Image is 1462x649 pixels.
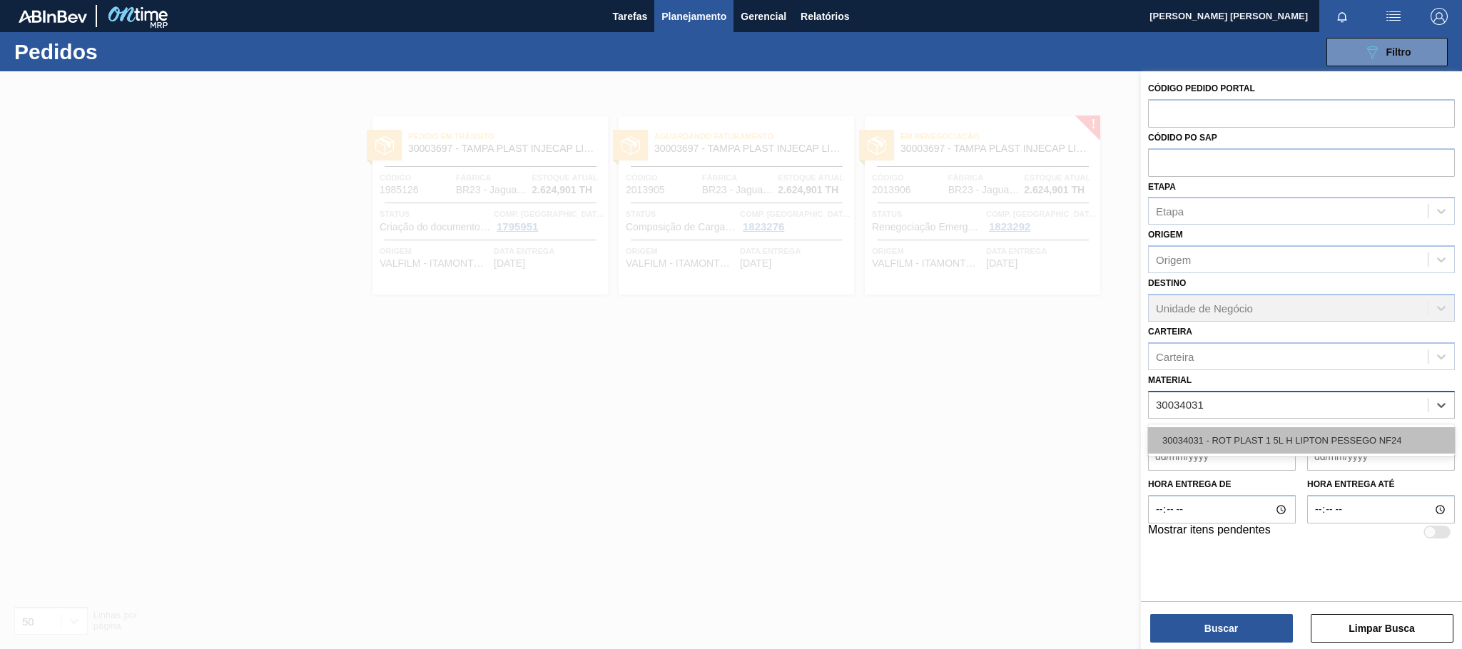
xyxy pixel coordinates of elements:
[1148,83,1255,93] label: Código Pedido Portal
[801,8,849,25] span: Relatórios
[1148,133,1217,143] label: Códido PO SAP
[612,8,647,25] span: Tarefas
[1326,38,1448,66] button: Filtro
[1386,46,1411,58] span: Filtro
[1148,474,1296,495] label: Hora entrega de
[1156,205,1184,218] div: Etapa
[1307,474,1455,495] label: Hora entrega até
[1148,442,1296,471] input: dd/mm/yyyy
[1156,254,1191,266] div: Origem
[741,8,786,25] span: Gerencial
[14,44,230,60] h1: Pedidos
[1307,442,1455,471] input: dd/mm/yyyy
[661,8,726,25] span: Planejamento
[1385,8,1402,25] img: userActions
[19,10,87,23] img: TNhmsLtSVTkK8tSr43FrP2fwEKptu5GPRR3wAAAABJRU5ErkJggg==
[1148,278,1186,288] label: Destino
[1148,427,1455,454] div: 30034031 - ROT PLAST 1 5L H LIPTON PESSEGO NF24
[1156,350,1194,362] div: Carteira
[1319,6,1365,26] button: Notificações
[1148,230,1183,240] label: Origem
[1148,182,1176,192] label: Etapa
[1148,375,1192,385] label: Material
[1148,523,1271,541] label: Mostrar itens pendentes
[1148,327,1192,337] label: Carteira
[1431,8,1448,25] img: Logout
